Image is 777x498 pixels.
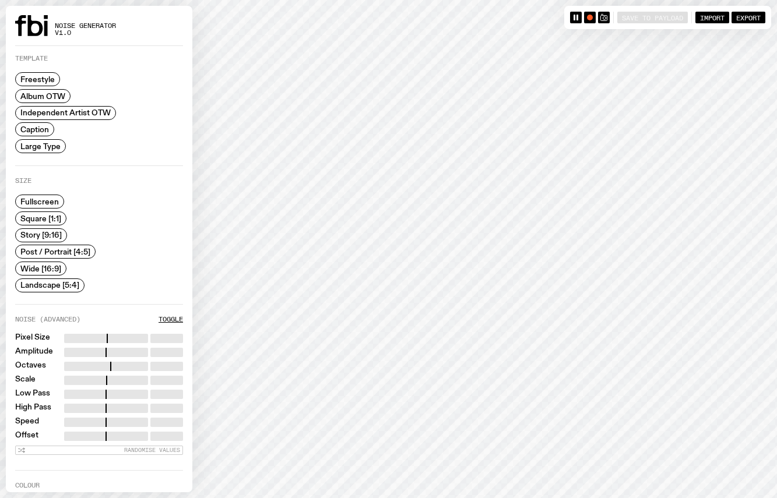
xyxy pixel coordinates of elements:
span: Independent Artist OTW [20,108,111,117]
span: Large Type [20,142,61,150]
span: Square [1:1] [20,214,61,222]
button: Import [695,12,729,23]
label: Speed [15,418,39,427]
label: Offset [15,432,38,441]
label: Noise (Advanced) [15,316,80,323]
span: Freestyle [20,75,55,84]
span: Save to Payload [622,13,683,21]
label: Low Pass [15,390,50,399]
button: Randomise Values [15,446,183,455]
span: Fullscreen [20,197,59,206]
span: Wide [16:9] [20,264,61,273]
span: Post / Portrait [4:5] [20,248,90,256]
span: Landscape [5:4] [20,281,79,289]
span: Noise Generator [55,23,116,29]
button: Save to Payload [617,12,688,23]
span: Export [736,13,761,21]
label: Colour [15,482,40,489]
label: Scale [15,376,36,385]
button: Toggle [159,316,183,323]
span: Randomise Values [124,447,180,453]
span: Caption [20,125,49,134]
label: Size [15,178,31,184]
label: Amplitude [15,348,53,357]
span: Story [9:16] [20,231,62,239]
button: Export [732,12,765,23]
label: Octaves [15,362,46,371]
span: Import [700,13,725,21]
span: v1.0 [55,30,116,36]
span: Album OTW [20,91,65,100]
label: Pixel Size [15,334,50,343]
label: Template [15,55,48,62]
label: High Pass [15,404,51,413]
